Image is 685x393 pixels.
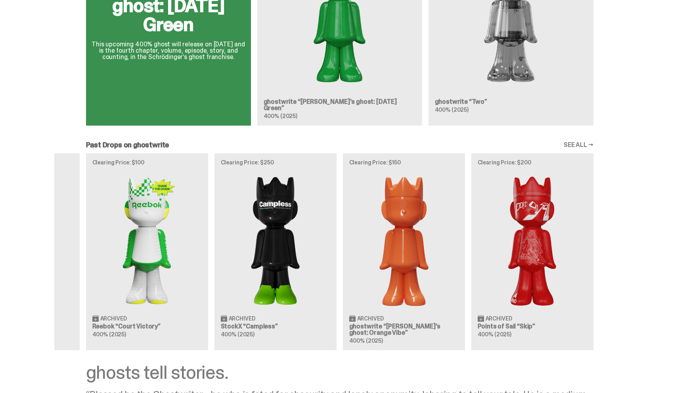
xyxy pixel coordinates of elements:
[221,331,254,338] span: 400% (2025)
[343,153,465,350] a: Clearing Price: $150 Schrödinger's ghost: Orange Vibe Archived
[435,99,587,105] h3: ghostwrite “Two”
[92,160,202,165] p: Clearing Price: $100
[214,153,337,350] a: Clearing Price: $250 Campless Archived
[86,141,169,149] h2: Past Drops on ghostwrite
[478,172,587,308] img: Skip
[349,172,459,308] img: Schrödinger's ghost: Orange Vibe
[221,160,330,165] p: Clearing Price: $250
[486,316,512,321] span: Archived
[349,323,459,336] h3: ghostwrite “[PERSON_NAME]'s ghost: Orange Vibe”
[92,172,202,308] img: Court Victory
[221,172,330,308] img: Campless
[435,106,469,113] span: 400% (2025)
[92,331,126,338] span: 400% (2025)
[86,153,208,350] a: Clearing Price: $100 Court Victory Archived
[229,316,255,321] span: Archived
[357,316,384,321] span: Archived
[478,323,587,330] h3: Points of Sail “Skip”
[92,323,202,330] h3: Reebok “Court Victory”
[471,153,593,350] a: Clearing Price: $200 Skip Archived
[349,160,459,165] p: Clearing Price: $150
[349,337,383,344] span: 400% (2025)
[478,160,587,165] p: Clearing Price: $200
[564,142,593,148] a: SEE ALL →
[264,113,297,120] span: 400% (2025)
[221,323,330,330] h3: StockX “Campless”
[264,99,416,111] h3: ghostwrite “[PERSON_NAME]'s ghost: [DATE] Green”
[478,331,511,338] span: 400% (2025)
[86,363,593,382] div: ghosts tell stories.
[89,41,248,60] p: This upcoming 400% ghost will release on [DATE] and is the fourth chapter, volume, episode, story...
[100,316,127,321] span: Archived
